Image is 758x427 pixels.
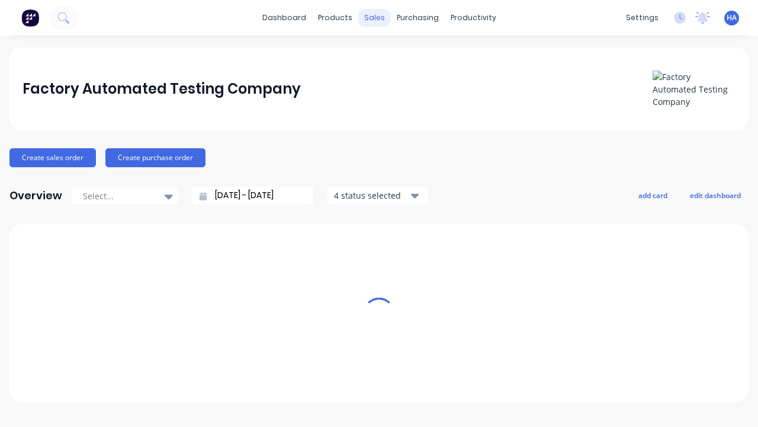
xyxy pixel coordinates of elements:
[9,184,62,208] div: Overview
[256,9,312,27] a: dashboard
[391,9,445,27] div: purchasing
[631,187,675,203] button: add card
[327,187,428,205] button: 4 status selected
[312,9,358,27] div: products
[9,148,96,167] button: Create sales order
[21,9,39,27] img: Factory
[620,9,664,27] div: settings
[23,77,301,101] div: Factory Automated Testing Company
[358,9,391,27] div: sales
[727,12,737,23] span: HA
[334,189,409,202] div: 4 status selected
[682,187,749,203] button: edit dashboard
[445,9,502,27] div: productivity
[105,148,205,167] button: Create purchase order
[653,71,735,108] img: Factory Automated Testing Company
